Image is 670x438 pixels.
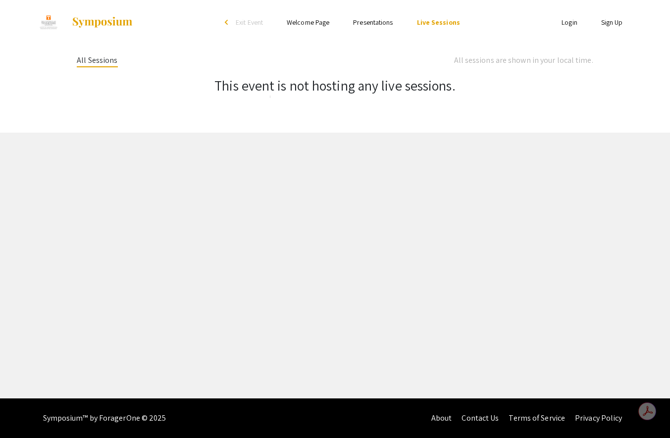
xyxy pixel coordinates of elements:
[7,393,42,431] iframe: Chat
[77,77,593,94] h3: This event is not hosting any live sessions.
[36,10,61,35] img: EUReCA 2024
[454,54,593,66] div: All sessions are shown in your local time.
[77,54,117,67] div: All Sessions
[43,398,166,438] div: Symposium™ by ForagerOne © 2025
[353,18,393,27] a: Presentations
[575,413,622,423] a: Privacy Policy
[462,413,499,423] a: Contact Us
[71,16,133,28] img: Symposium by ForagerOne
[236,18,263,27] span: Exit Event
[225,19,231,25] div: arrow_back_ios
[562,18,577,27] a: Login
[509,413,565,423] a: Terms of Service
[601,18,623,27] a: Sign Up
[431,413,452,423] a: About
[417,18,460,27] a: Live Sessions
[287,18,329,27] a: Welcome Page
[36,10,133,35] a: EUReCA 2024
